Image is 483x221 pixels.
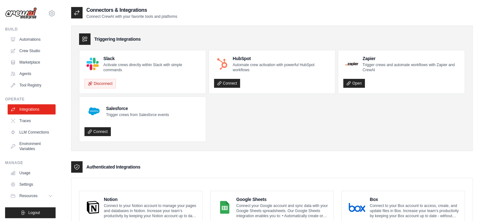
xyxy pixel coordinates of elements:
a: Tool Registry [8,80,56,90]
h3: Triggering Integrations [94,36,141,42]
h4: Zapier [363,55,460,62]
button: Disconnect [84,79,116,88]
img: Salesforce Logo [86,104,102,119]
a: Settings [8,179,56,190]
h4: Notion [104,196,197,203]
h4: Google Sheets [236,196,328,203]
h4: Box [370,196,460,203]
p: Trigger crews and automate workflows with Zapier and CrewAI [363,62,460,73]
img: HubSpot Logo [216,58,228,70]
img: Google Sheets Logo [218,201,232,214]
p: Connect your Google account and sync data with your Google Sheets spreadsheets. Our Google Sheets... [236,203,328,218]
img: Box Logo [349,201,365,214]
h4: Salesforce [106,105,169,112]
img: Slack Logo [86,58,99,70]
a: Open [343,79,365,88]
a: Environment Variables [8,139,56,154]
a: Connect [84,127,111,136]
h3: Authenticated Integrations [86,164,140,170]
a: Traces [8,116,56,126]
p: Activate crews directly within Slack with simple commands [103,62,200,73]
div: Manage [5,160,56,165]
a: Automations [8,34,56,45]
button: Logout [5,207,56,218]
img: Zapier Logo [345,62,358,66]
a: Integrations [8,104,56,114]
a: Usage [8,168,56,178]
span: Resources [19,193,37,198]
a: Marketplace [8,57,56,67]
p: Connect to your Box account to access, create, and update files in Box. Increase your team’s prod... [370,203,460,218]
p: Connect CrewAI with your favorite tools and platforms [86,14,177,19]
p: Trigger crews from Salesforce events [106,112,169,117]
button: Resources [8,191,56,201]
div: Build [5,27,56,32]
span: Logout [28,210,40,215]
img: Notion Logo [86,201,99,214]
a: Agents [8,69,56,79]
a: Crew Studio [8,46,56,56]
a: LLM Connections [8,127,56,137]
img: Logo [5,7,37,19]
div: Operate [5,97,56,102]
h2: Connectors & Integrations [86,6,177,14]
p: Automate crew activation with powerful HubSpot workflows [233,62,330,73]
a: Connect [214,79,240,88]
p: Connect to your Notion account to manage your pages and databases in Notion. Increase your team’s... [104,203,197,218]
h4: HubSpot [233,55,330,62]
h4: Slack [103,55,200,62]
